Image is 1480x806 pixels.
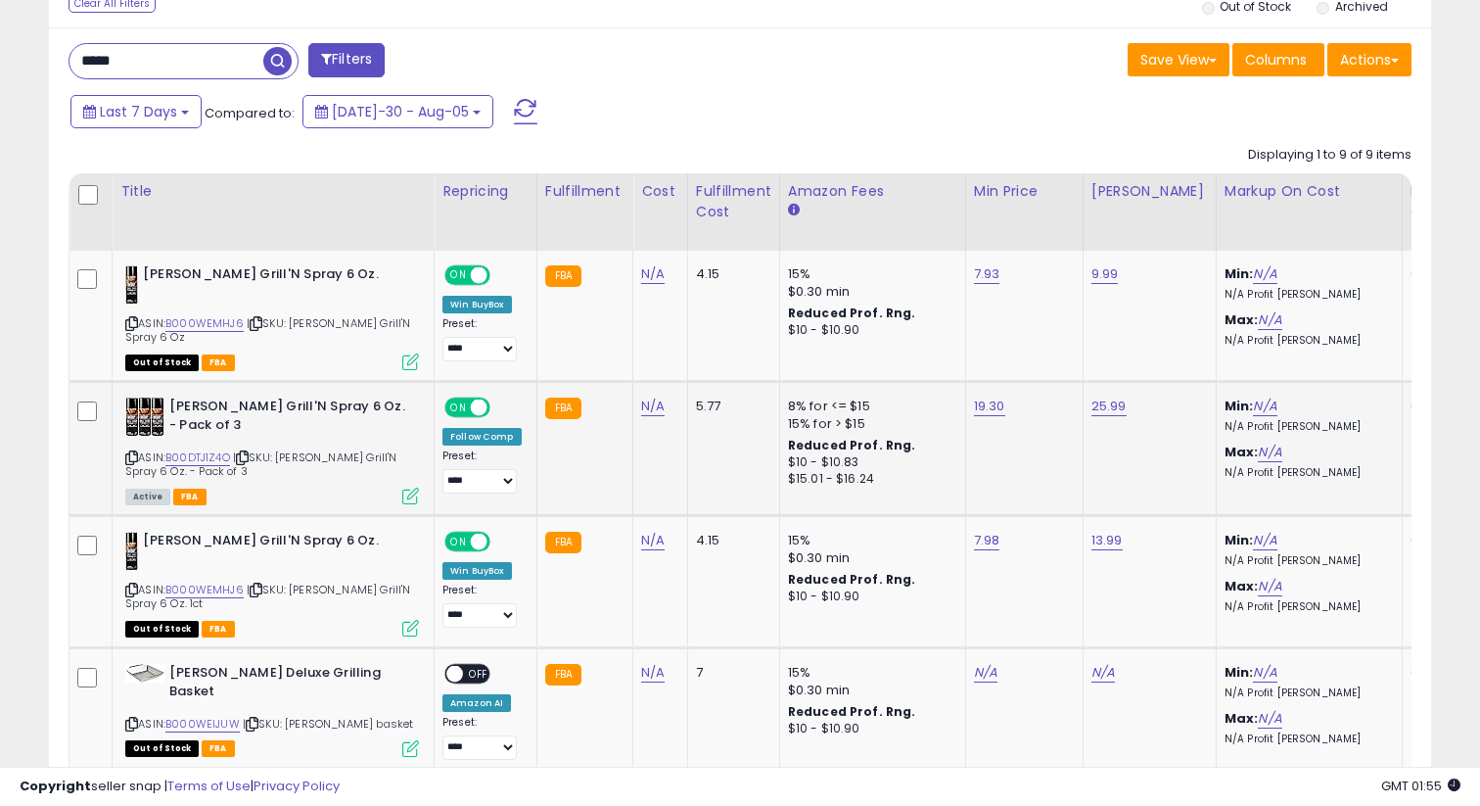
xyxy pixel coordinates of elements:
[1225,466,1387,480] p: N/A Profit [PERSON_NAME]
[487,267,519,284] span: OFF
[202,621,235,638] span: FBA
[788,664,950,682] div: 15%
[1258,709,1281,729] a: N/A
[165,315,244,332] a: B000WEMHJ6
[70,95,202,128] button: Last 7 Days
[125,621,199,638] span: All listings that are currently out of stock and unavailable for purchase on Amazon
[696,532,764,549] div: 4.15
[788,415,950,433] div: 15% for > $15
[641,663,665,683] a: N/A
[173,489,207,505] span: FBA
[1225,733,1387,746] p: N/A Profit [PERSON_NAME]
[1225,310,1259,329] b: Max:
[1128,43,1229,76] button: Save View
[1225,577,1259,595] b: Max:
[641,397,665,416] a: N/A
[1411,181,1478,222] div: Fulfillable Quantity
[788,305,916,321] b: Reduced Prof. Rng.
[332,102,469,121] span: [DATE]-30 - Aug-05
[788,283,950,301] div: $0.30 min
[442,428,522,446] div: Follow Comp
[125,355,199,371] span: All listings that are currently out of stock and unavailable for purchase on Amazon
[1258,577,1281,596] a: N/A
[125,450,397,479] span: | SKU: [PERSON_NAME] Grill'N Spray 6 Oz. - Pack of 3
[20,777,91,795] strong: Copyright
[442,450,522,494] div: Preset:
[1225,288,1387,302] p: N/A Profit [PERSON_NAME]
[308,43,385,77] button: Filters
[1411,664,1471,682] div: 0
[788,181,957,202] div: Amazon Fees
[788,471,950,488] div: $15.01 - $16.24
[1225,554,1387,568] p: N/A Profit [PERSON_NAME]
[1411,532,1471,549] div: 0
[143,532,381,555] b: [PERSON_NAME] Grill'N Spray 6 Oz.
[788,202,800,219] small: Amazon Fees.
[167,777,251,795] a: Terms of Use
[974,264,1000,284] a: 7.93
[1258,310,1281,330] a: N/A
[696,265,764,283] div: 4.15
[788,703,916,720] b: Reduced Prof. Rng.
[641,531,665,550] a: N/A
[125,398,164,437] img: 51ATsB8qeIL._SL40_.jpg
[974,531,1000,550] a: 7.98
[1253,531,1276,550] a: N/A
[974,397,1005,416] a: 19.30
[641,181,679,202] div: Cost
[202,740,235,757] span: FBA
[120,181,426,202] div: Title
[788,322,950,339] div: $10 - $10.90
[696,398,764,415] div: 5.77
[788,454,950,471] div: $10 - $10.83
[125,265,138,305] img: 411HEXm4rrL._SL40_.jpg
[1225,181,1394,202] div: Markup on Cost
[442,181,529,202] div: Repricing
[1091,663,1115,683] a: N/A
[463,666,494,683] span: OFF
[446,267,471,284] span: ON
[1225,600,1387,614] p: N/A Profit [PERSON_NAME]
[788,532,950,549] div: 15%
[1225,334,1387,348] p: N/A Profit [PERSON_NAME]
[442,694,511,712] div: Amazon AI
[487,534,519,550] span: OFF
[125,489,170,505] span: All listings currently available for purchase on Amazon
[125,740,199,757] span: All listings that are currently out of stock and unavailable for purchase on Amazon
[1225,531,1254,549] b: Min:
[788,549,950,567] div: $0.30 min
[1248,146,1411,165] div: Displaying 1 to 9 of 9 items
[1216,173,1402,251] th: The percentage added to the cost of goods (COGS) that forms the calculator for Min & Max prices.
[696,664,764,682] div: 7
[696,181,771,222] div: Fulfillment Cost
[974,663,997,683] a: N/A
[788,589,950,605] div: $10 - $10.90
[165,716,240,733] a: B000WEIJUW
[1245,50,1307,70] span: Columns
[442,716,522,760] div: Preset:
[1091,181,1208,202] div: [PERSON_NAME]
[545,265,581,287] small: FBA
[1225,397,1254,415] b: Min:
[545,181,624,202] div: Fulfillment
[205,104,295,122] span: Compared to:
[1258,443,1281,462] a: N/A
[302,95,493,128] button: [DATE]-30 - Aug-05
[641,264,665,284] a: N/A
[788,437,916,453] b: Reduced Prof. Rng.
[125,532,419,635] div: ASIN:
[1327,43,1411,76] button: Actions
[1091,264,1119,284] a: 9.99
[487,400,519,416] span: OFF
[1253,397,1276,416] a: N/A
[1225,420,1387,434] p: N/A Profit [PERSON_NAME]
[545,532,581,553] small: FBA
[243,716,414,732] span: | SKU: [PERSON_NAME] basket
[788,265,950,283] div: 15%
[1225,663,1254,682] b: Min:
[1225,687,1387,700] p: N/A Profit [PERSON_NAME]
[125,315,411,345] span: | SKU: [PERSON_NAME] Grill'N Spray 6 Oz
[1232,43,1324,76] button: Columns
[446,534,471,550] span: ON
[442,317,522,361] div: Preset:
